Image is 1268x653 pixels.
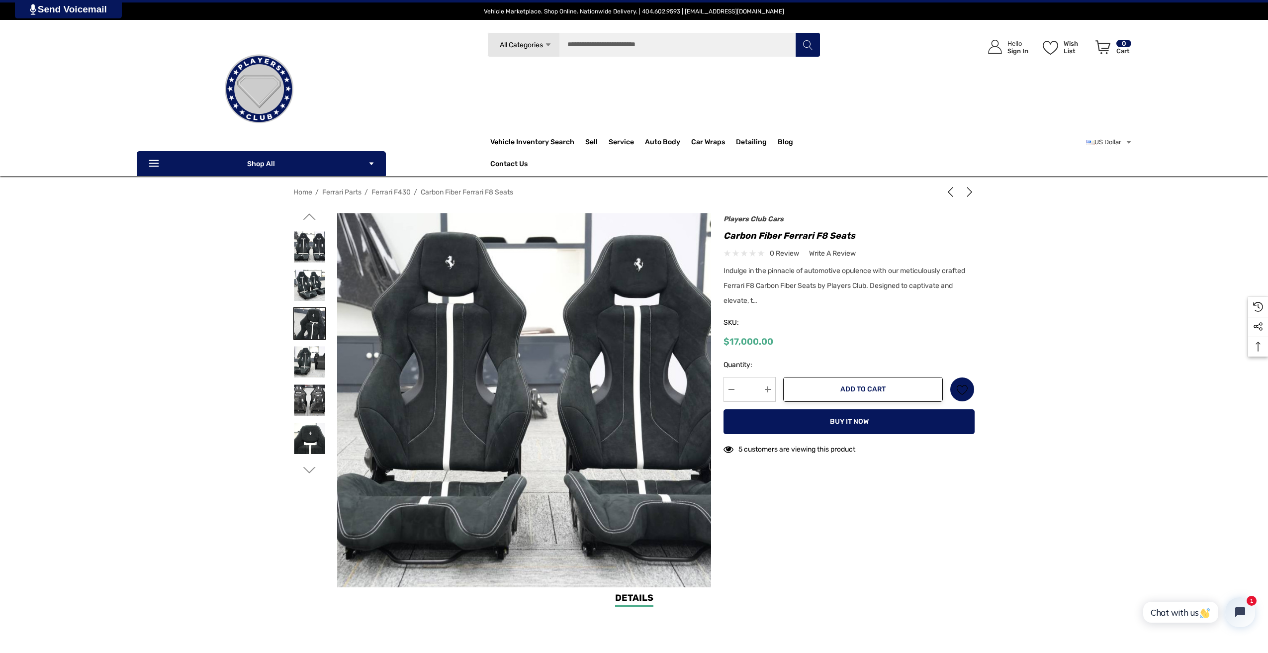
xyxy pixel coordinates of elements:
[137,151,386,176] p: Shop All
[795,32,820,57] button: Search
[30,4,36,15] img: PjwhLS0gR2VuZXJhdG9yOiBHcmF2aXQuaW8gLS0+PHN2ZyB4bWxucz0iaHR0cDovL3d3dy53My5vcmcvMjAwMC9zdmciIHhtb...
[148,158,163,170] svg: Icon Line
[294,231,325,263] img: Carbon Fiber Ferrari F8 Seats
[691,138,725,149] span: Car Wraps
[490,160,528,171] a: Contact Us
[724,215,784,223] a: Players Club Cars
[615,591,653,607] a: Details
[303,210,316,223] svg: Go to slide 2 of 4
[1007,47,1028,55] p: Sign In
[724,267,965,305] span: Indulge in the pinnacle of automotive opulence with our meticulously crafted Ferrari F8 Carbon Fi...
[809,249,856,258] span: Write a Review
[293,188,312,196] a: Home
[645,132,691,152] a: Auto Body
[1087,132,1132,152] a: USD
[1116,47,1131,55] p: Cart
[957,384,968,395] svg: Wish List
[487,32,559,57] a: All Categories Icon Arrow Down Icon Arrow Up
[945,187,959,197] a: Previous
[1132,589,1264,636] iframe: Tidio Chat
[1116,40,1131,47] p: 0
[585,132,609,152] a: Sell
[294,346,325,377] img: Carbon Fiber Ferrari F8 Seats
[1043,41,1058,55] svg: Wish List
[294,308,325,339] img: Carbon Fiber Ferrari F8 Seats
[724,440,855,456] div: 5 customers are viewing this product
[585,138,598,149] span: Sell
[724,359,776,371] label: Quantity:
[736,132,778,152] a: Detailing
[1253,322,1263,332] svg: Social Media
[988,40,1002,54] svg: Icon User Account
[1038,30,1091,64] a: Wish List Wish List
[645,138,680,149] span: Auto Body
[691,132,736,152] a: Car Wraps
[736,138,767,149] span: Detailing
[544,41,552,49] svg: Icon Arrow Down
[1248,342,1268,352] svg: Top
[490,138,574,149] a: Vehicle Inventory Search
[484,8,784,15] span: Vehicle Marketplace. Shop Online. Nationwide Delivery. | 404.602.9593 | [EMAIL_ADDRESS][DOMAIN_NAME]
[1007,40,1028,47] p: Hello
[809,247,856,260] a: Write a Review
[293,184,975,201] nav: Breadcrumb
[724,409,975,434] button: Buy it now
[303,464,316,476] svg: Go to slide 4 of 4
[724,228,975,244] h1: Carbon Fiber Ferrari F8 Seats
[421,188,513,196] a: Carbon Fiber Ferrari F8 Seats
[1064,40,1090,55] p: Wish List
[1091,30,1132,69] a: Cart with 0 items
[1095,40,1110,54] svg: Review Your Cart
[209,39,309,139] img: Players Club | Cars For Sale
[1253,302,1263,312] svg: Recently Viewed
[294,384,325,416] img: Carbon Fiber Ferrari F8 Seats
[783,377,943,402] button: Add to Cart
[499,41,543,49] span: All Categories
[778,138,793,149] a: Blog
[961,187,975,197] a: Next
[322,188,362,196] a: Ferrari Parts
[609,132,645,152] a: Service
[371,188,411,196] a: Ferrari F430
[977,30,1033,64] a: Sign in
[724,336,773,347] span: $17,000.00
[294,423,325,454] img: Carbon Fiber Ferrari F8 Seats
[609,138,634,149] span: Service
[368,160,375,167] svg: Icon Arrow Down
[294,270,325,301] img: Carbon Fiber Ferrari F8 Seats
[950,377,975,402] a: Wish List
[770,247,799,260] span: 0 review
[724,316,773,330] span: SKU:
